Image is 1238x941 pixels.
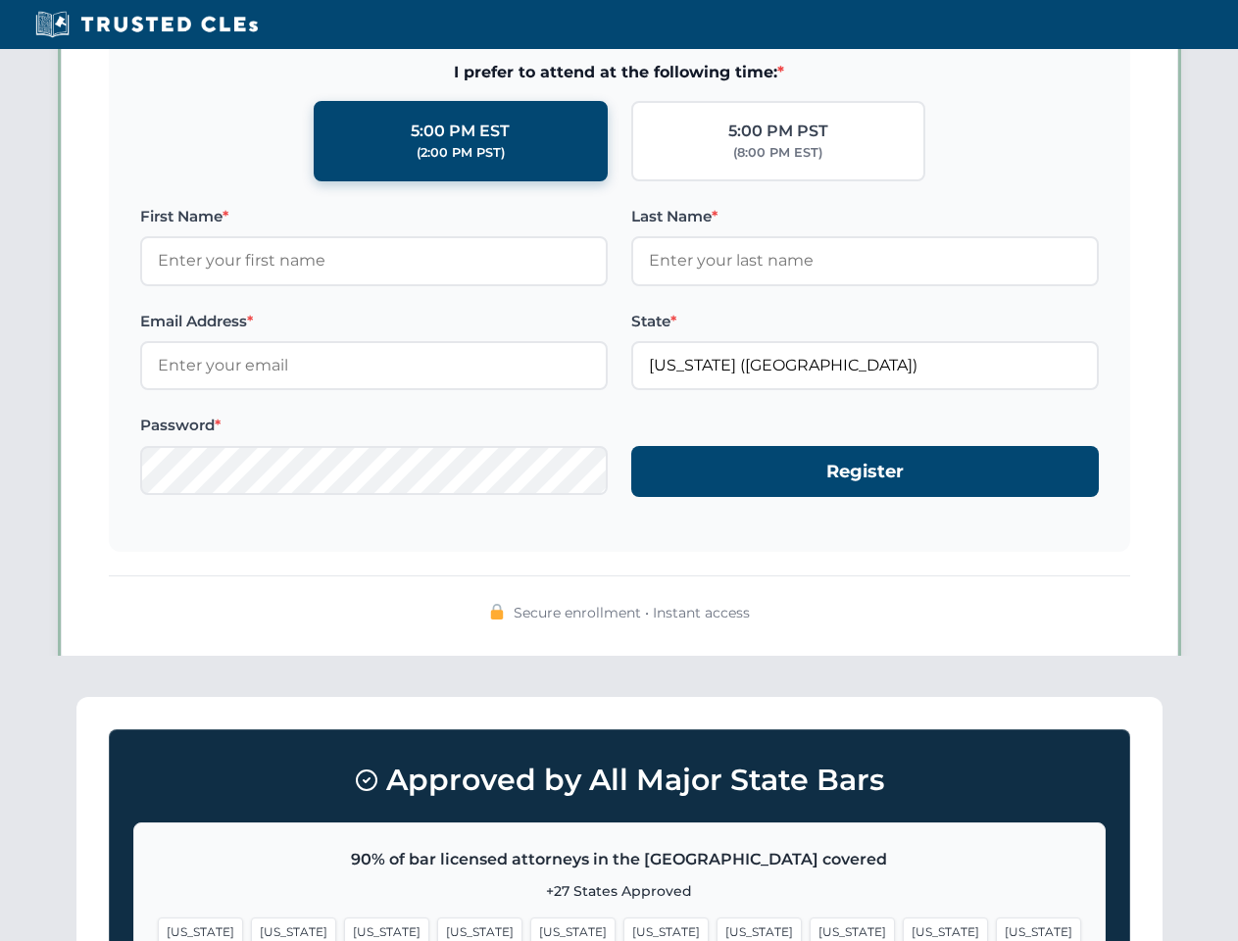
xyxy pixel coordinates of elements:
[140,414,608,437] label: Password
[631,446,1099,498] button: Register
[728,119,828,144] div: 5:00 PM PST
[514,602,750,623] span: Secure enrollment • Instant access
[411,119,510,144] div: 5:00 PM EST
[631,205,1099,228] label: Last Name
[158,847,1081,872] p: 90% of bar licensed attorneys in the [GEOGRAPHIC_DATA] covered
[631,236,1099,285] input: Enter your last name
[140,60,1099,85] span: I prefer to attend at the following time:
[489,604,505,619] img: 🔒
[140,205,608,228] label: First Name
[140,236,608,285] input: Enter your first name
[133,754,1106,807] h3: Approved by All Major State Bars
[140,341,608,390] input: Enter your email
[29,10,264,39] img: Trusted CLEs
[631,310,1099,333] label: State
[158,880,1081,902] p: +27 States Approved
[140,310,608,333] label: Email Address
[733,143,822,163] div: (8:00 PM EST)
[631,341,1099,390] input: Colorado (CO)
[417,143,505,163] div: (2:00 PM PST)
